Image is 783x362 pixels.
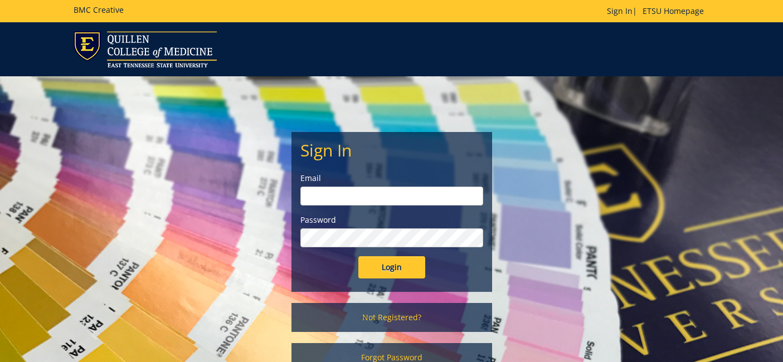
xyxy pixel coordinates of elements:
[300,173,483,184] label: Email
[637,6,709,16] a: ETSU Homepage
[74,6,124,14] h5: BMC Creative
[300,141,483,159] h2: Sign In
[358,256,425,278] input: Login
[300,214,483,226] label: Password
[291,303,492,332] a: Not Registered?
[607,6,633,16] a: Sign In
[607,6,709,17] p: |
[74,31,217,67] img: ETSU logo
